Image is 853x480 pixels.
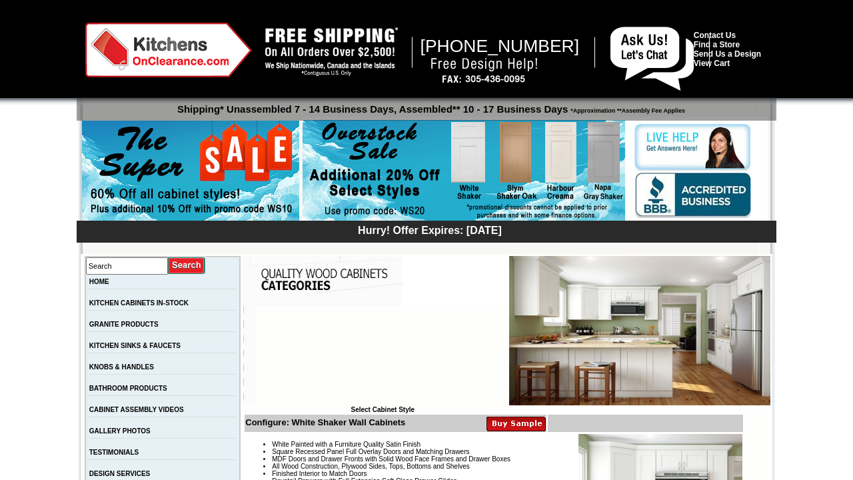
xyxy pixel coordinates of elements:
[89,427,151,435] a: GALLERY PHOTOS
[694,40,740,49] a: Find a Store
[89,299,189,307] a: KITCHEN CABINETS IN-STOCK
[694,49,761,59] a: Send Us a Design
[83,223,776,237] div: Hurry! Offer Expires: [DATE]
[272,455,742,463] li: MDF Doors and Drawer Fronts with Solid Wood Face Frames and Drawer Boxes
[89,385,167,392] a: BATHROOM PRODUCTS
[272,463,742,470] li: All Wood Construction, Plywood Sides, Tops, Bottoms and Shelves
[89,342,181,349] a: KITCHEN SINKS & FAUCETS
[256,306,509,406] iframe: Browser incompatible
[83,97,776,115] p: Shipping* Unassembled 7 - 14 Business Days, Assembled** 10 - 17 Business Days
[89,321,159,328] a: GRANITE PRODUCTS
[568,104,685,114] span: *Approximation **Assembly Fee Applies
[351,406,415,413] b: Select Cabinet Style
[89,278,109,285] a: HOME
[89,406,184,413] a: CABINET ASSEMBLY VIDEOS
[694,31,736,40] a: Contact Us
[421,36,580,56] span: [PHONE_NUMBER]
[85,23,252,77] img: Kitchens on Clearance Logo
[245,417,405,427] b: Configure: White Shaker Wall Cabinets
[509,256,770,405] img: White Shaker
[272,470,742,477] li: Finished Interior to Match Doors
[89,470,151,477] a: DESIGN SERVICES
[272,441,742,448] li: White Painted with a Furniture Quality Satin Finish
[89,363,154,371] a: KNOBS & HANDLES
[89,449,139,456] a: TESTIMONIALS
[272,448,742,455] li: Square Recessed Panel Full Overlay Doors and Matching Drawers
[168,257,206,275] input: Submit
[694,59,730,68] a: View Cart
